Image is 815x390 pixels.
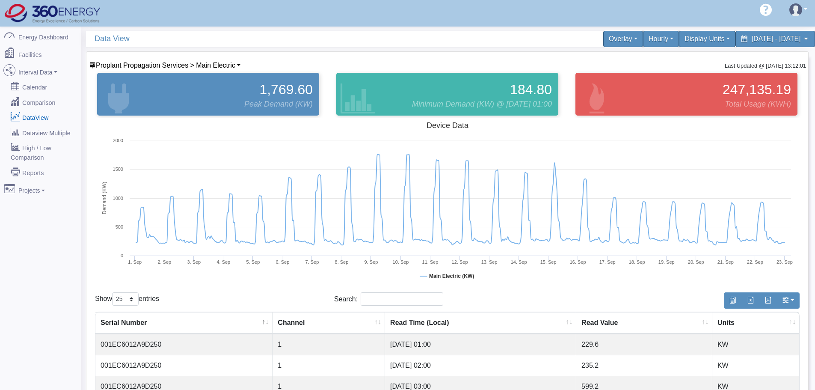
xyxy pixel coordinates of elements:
tspan: 1. Sep [128,259,142,265]
text: 500 [116,224,123,229]
select: Showentries [112,292,139,306]
tspan: 18. Sep [629,259,645,265]
div: Display Units [679,31,735,47]
tspan: 12. Sep [452,259,468,265]
tspan: 16. Sep [570,259,586,265]
tspan: 3. Sep [187,259,201,265]
tspan: 17. Sep [599,259,616,265]
tspan: 19. Sep [658,259,675,265]
td: [DATE] 02:00 [385,355,576,376]
input: Search: [361,292,443,306]
span: Data View [95,31,452,47]
td: 001EC6012A9D250 [95,355,273,376]
tspan: 7. Sep [305,259,319,265]
label: Search: [334,292,443,306]
tspan: Main Electric (KW) [429,273,474,279]
td: 1 [273,355,385,376]
span: Total Usage (KWH) [725,98,791,110]
span: 1,769.60 [259,79,313,100]
th: Units : activate to sort column ascending [712,312,799,334]
a: Proplant Propagation Services > Main Electric [89,62,240,69]
button: Copy to clipboard [724,292,742,309]
span: 247,135.19 [723,79,791,100]
tspan: 6. Sep [276,259,290,265]
th: Read Time (Local) : activate to sort column ascending [385,312,576,334]
span: 184.80 [510,79,552,100]
div: Overlay [603,31,643,47]
tspan: Demand (KW) [101,182,107,214]
span: Device List [96,62,235,69]
small: Last Updated @ [DATE] 13:12:01 [725,63,806,69]
td: 1 [273,334,385,355]
tspan: 22. Sep [747,259,763,265]
button: Show/Hide Columns [776,292,800,309]
label: Show entries [95,292,159,306]
text: 2000 [113,138,123,143]
span: [DATE] - [DATE] [752,35,801,42]
tspan: 14. Sep [511,259,527,265]
tspan: 13. Sep [481,259,498,265]
td: KW [712,355,799,376]
tspan: 8. Sep [335,259,349,265]
div: Hourly [643,31,679,47]
td: 229.6 [576,334,712,355]
tspan: 23. Sep [776,259,793,265]
td: [DATE] 01:00 [385,334,576,355]
button: Export to Excel [741,292,759,309]
text: 0 [121,253,123,258]
span: Minimum Demand (KW) @ [DATE] 01:00 [412,98,552,110]
button: Generate PDF [759,292,777,309]
th: Channel : activate to sort column ascending [273,312,385,334]
tspan: 15. Sep [540,259,557,265]
span: Peak Demand (KW) [244,98,313,110]
text: 1000 [113,196,123,201]
tspan: 11. Sep [422,259,439,265]
tspan: 2. Sep [157,259,171,265]
td: 235.2 [576,355,712,376]
tspan: 21. Sep [717,259,734,265]
td: 001EC6012A9D250 [95,334,273,355]
td: KW [712,334,799,355]
text: 1500 [113,167,123,172]
tspan: 10. Sep [393,259,409,265]
tspan: 20. Sep [688,259,704,265]
tspan: 9. Sep [365,259,378,265]
tspan: Device Data [427,121,469,130]
th: Read Value : activate to sort column ascending [576,312,712,334]
img: user-3.svg [789,3,802,16]
tspan: 5. Sep [246,259,260,265]
th: Serial Number : activate to sort column descending [95,312,273,334]
tspan: 4. Sep [216,259,230,265]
